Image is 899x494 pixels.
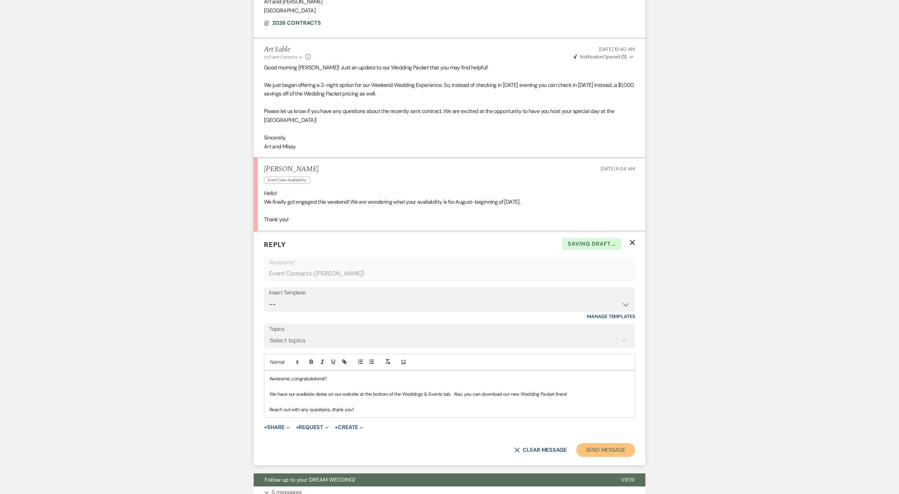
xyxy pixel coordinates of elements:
[269,406,630,413] p: Reach out with any questions...thank you1
[264,63,635,72] p: Good morning [PERSON_NAME]! Just an update to our Wedding Packet that you may find helpful!
[264,107,635,124] p: Please let us know if you have any questions about the recently sent contract. We are excited at ...
[621,476,634,483] span: View
[573,53,635,60] button: NotificationOpened (1)
[574,54,626,60] span: Opened
[272,19,321,26] span: 2026 CONTRACTS
[514,447,567,453] button: Clear message
[580,54,603,60] span: Notification
[264,198,635,206] p: We finally got engaged this weekend! We are wondering what your availability is for August-beginn...
[562,238,621,250] span: Saving draft...
[601,166,635,172] span: [DATE] 8:04 AM
[269,324,630,334] label: Topics
[264,240,286,249] span: Reply
[296,425,329,430] button: Request
[264,425,290,430] button: Share
[264,6,635,15] p: [GEOGRAPHIC_DATA]
[264,54,297,60] span: to: Event Contacts
[269,267,630,280] div: Event Contacts
[610,473,645,486] button: View
[264,133,635,142] p: Sincerely,
[272,19,323,27] button: 2026 CONTRACTS
[335,425,363,430] button: Create
[269,375,630,382] p: Awesome...congratulations!!!
[254,473,610,486] button: Follow up to your DREAM WEDDING!
[269,258,630,267] p: Recipients*
[576,443,635,457] button: Send Message
[269,288,630,298] div: Insert Template
[335,425,338,430] span: +
[264,142,635,151] p: Art and Missy
[265,476,355,483] span: Follow up to your DREAM WEDDING!
[296,425,299,430] span: +
[270,336,306,345] div: Select topics
[264,81,635,98] p: We just began offering a 2-night option for our Weekend Wedding Experience. So, instead of checki...
[264,189,635,198] p: Hello!
[264,177,310,184] span: Event Date Availability
[264,425,267,430] span: +
[269,390,630,398] p: We have our available dates on our website at the bottom of the Weddings & Events tab. Also, you ...
[587,313,635,319] a: Manage Templates
[264,45,311,54] h5: Art Sable
[264,215,635,224] p: Thank you!
[264,165,319,173] h5: [PERSON_NAME]
[313,269,364,278] span: ( [PERSON_NAME] )
[264,54,303,60] button: to: Event Contacts
[621,54,626,60] strong: ( 1 )
[599,46,635,52] span: [DATE] 10:40 AM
